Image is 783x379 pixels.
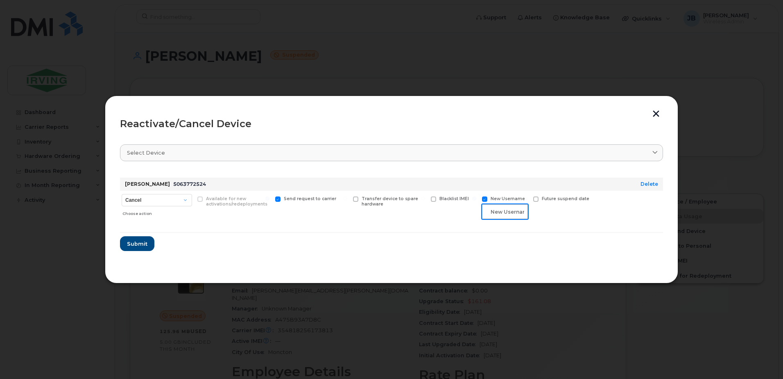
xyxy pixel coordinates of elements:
strong: [PERSON_NAME] [125,181,170,187]
input: New Username [482,204,528,219]
span: Select device [127,149,165,157]
span: Available for new activations/redeployments [206,196,267,207]
span: Send request to carrier [284,196,336,201]
input: Future suspend date [523,196,527,201]
span: New Username [491,196,525,201]
a: Select device [120,144,663,161]
div: Reactivate/Cancel Device [120,119,663,129]
span: Future suspend date [542,196,589,201]
div: Choose action [122,207,192,217]
input: Transfer device to spare hardware [343,196,347,201]
span: Submit [127,240,147,248]
span: Transfer device to spare hardware [362,196,418,207]
span: 5063772524 [173,181,206,187]
input: Send request to carrier [265,196,269,201]
a: Delete [640,181,658,187]
input: Blacklist IMEI [421,196,425,201]
span: Blacklist IMEI [439,196,469,201]
input: New Username [472,196,476,201]
input: Available for new activations/redeployments [188,196,192,201]
button: Submit [120,236,154,251]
